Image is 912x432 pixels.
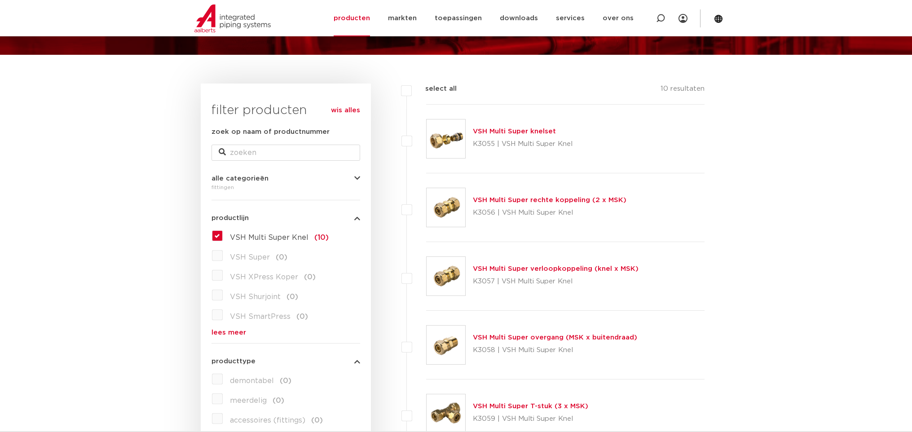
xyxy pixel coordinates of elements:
[211,182,360,193] div: fittingen
[280,377,291,384] span: (0)
[211,329,360,336] a: lees meer
[473,403,588,410] a: VSH Multi Super T-stuk (3 x MSK)
[273,397,284,404] span: (0)
[412,84,457,94] label: select all
[661,84,705,97] p: 10 resultaten
[473,412,588,426] p: K3059 | VSH Multi Super Knel
[211,127,330,137] label: zoek op naam of productnummer
[427,188,465,227] img: Thumbnail for VSH Multi Super rechte koppeling (2 x MSK)
[230,397,267,404] span: meerdelig
[427,257,465,295] img: Thumbnail for VSH Multi Super verloopkoppeling (knel x MSK)
[211,358,256,365] span: producttype
[230,417,305,424] span: accessoires (fittings)
[211,101,360,119] h3: filter producten
[276,254,287,261] span: (0)
[473,274,639,289] p: K3057 | VSH Multi Super Knel
[211,215,249,221] span: productlijn
[211,145,360,161] input: zoeken
[230,273,298,281] span: VSH XPress Koper
[286,293,298,300] span: (0)
[427,326,465,364] img: Thumbnail for VSH Multi Super overgang (MSK x buitendraad)
[296,313,308,320] span: (0)
[473,197,626,203] a: VSH Multi Super rechte koppeling (2 x MSK)
[230,313,291,320] span: VSH SmartPress
[211,175,269,182] span: alle categorieën
[427,119,465,158] img: Thumbnail for VSH Multi Super knelset
[473,343,637,357] p: K3058 | VSH Multi Super Knel
[211,175,360,182] button: alle categorieën
[314,234,329,241] span: (10)
[211,358,360,365] button: producttype
[331,105,360,116] a: wis alles
[230,234,308,241] span: VSH Multi Super Knel
[473,128,556,135] a: VSH Multi Super knelset
[473,206,626,220] p: K3056 | VSH Multi Super Knel
[311,417,323,424] span: (0)
[230,377,274,384] span: demontabel
[230,293,281,300] span: VSH Shurjoint
[473,265,639,272] a: VSH Multi Super verloopkoppeling (knel x MSK)
[473,137,573,151] p: K3055 | VSH Multi Super Knel
[211,215,360,221] button: productlijn
[230,254,270,261] span: VSH Super
[304,273,316,281] span: (0)
[473,334,637,341] a: VSH Multi Super overgang (MSK x buitendraad)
